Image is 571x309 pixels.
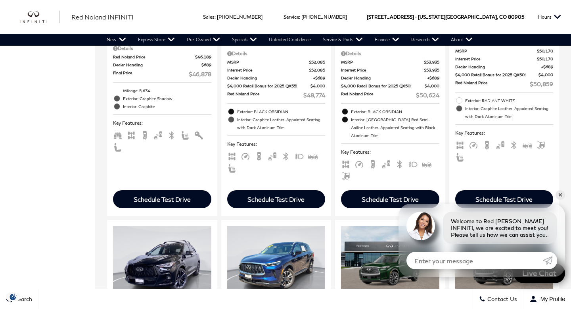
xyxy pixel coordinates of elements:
img: 2025 INFINITI QX60 LUXE [227,226,326,300]
span: Backup Camera [140,131,149,137]
a: Research [405,34,445,46]
span: Exterior: RADIANT WHITE [465,97,554,104]
a: Red Noland Price $46,189 [113,54,211,60]
img: 2025 INFINITI QX50 SPORT AWD [113,226,211,300]
span: Red Noland Price [227,91,304,99]
span: Keyless Entry [194,131,203,137]
div: Pricing Details - INFINITI QX55 LUXE AWD [227,50,326,57]
a: Internet Price $50,170 [455,56,554,62]
div: Welcome to Red [PERSON_NAME] INFINITI, we are excited to meet you! Please tell us how we can assi... [443,212,557,244]
span: Interior: Graphite Leather-Appointed Seating with Dark Aluminum Trim [237,116,326,131]
span: Red Noland Price [113,54,195,60]
a: Internet Price $52,085 [227,67,326,73]
div: Schedule Test Drive - INFINITI QX50 LUXE AWD [455,190,554,208]
span: Third Row Seats [113,131,123,137]
section: Click to Open Cookie Consent Modal [4,293,22,301]
span: $689 [313,75,325,81]
span: Fog Lights [295,153,304,158]
span: Contact Us [485,296,517,303]
a: Red Noland Price $50,859 [455,80,554,88]
div: Pricing Details - INFINITI QX50 SPORT AWD [341,50,439,57]
span: Red Noland Price [341,91,416,99]
a: MSRP $53,935 [341,59,439,65]
span: AWD [227,153,237,158]
span: $4,000 [425,83,439,89]
a: [PHONE_NUMBER] [217,14,263,20]
img: Opt-Out Icon [4,293,22,301]
span: Internet Price [341,67,424,73]
div: Schedule Test Drive - INFINITI QX60 PURE [113,190,211,208]
span: Key Features : [341,148,439,156]
input: Enter your message [406,252,543,269]
span: Heated Seats [455,153,465,159]
a: Submit [543,252,557,269]
a: Red Noland Price $50,624 [341,91,439,99]
div: Schedule Test Drive [475,195,533,203]
span: Exterior: BLACK OBSIDIAN [351,108,439,116]
a: $4,000 Retail Bonus for 2025 QX50! $4,000 [341,83,439,89]
span: $689 [201,62,211,68]
div: Pricing Details - INFINITI QX60 PURE [113,45,211,52]
span: MSRP [455,48,537,54]
span: $4,000 [310,83,325,89]
a: Specials [226,34,263,46]
span: AWD [455,141,465,147]
span: $53,935 [424,59,439,65]
a: Unlimited Confidence [263,34,317,46]
a: Dealer Handling $689 [227,75,326,81]
span: Hands-Free Liftgate [341,172,351,178]
div: Schedule Test Drive [362,195,419,203]
span: Exterior: Graphite Shadow [123,95,211,102]
div: Schedule Test Drive - INFINITI QX55 LUXE AWD [227,190,326,208]
span: $4,000 Retail Bonus for 2025 QX55! [227,83,311,89]
a: Pre-Owned [181,34,226,46]
span: Heated Seats [227,164,237,170]
a: Red Noland INFINITI [71,12,134,22]
span: Exterior: BLACK OBSIDIAN [237,108,326,116]
span: Search [12,296,32,303]
a: Service & Parts [317,34,369,46]
span: MSRP [341,59,424,65]
div: Schedule Test Drive [247,195,305,203]
div: Schedule Test Drive - INFINITI QX50 SPORT AWD [341,190,439,208]
a: $4,000 Retail Bonus for 2025 QX55! $4,000 [227,83,326,89]
span: Blind Spot Monitor [153,131,163,137]
span: Blind Spot Monitor [381,160,391,166]
span: Blind Spot Monitor [268,153,277,158]
span: Interior: Graphite Leather-Appointed Seating with Dark Aluminum Trim [465,104,554,120]
span: $50,859 [530,80,553,88]
span: $52,085 [309,59,325,65]
span: AWD [341,160,351,166]
button: Open user profile menu [523,289,571,309]
span: Leather Seats [113,143,123,149]
span: Dealer Handling [113,62,201,68]
span: Key Features : [113,119,211,127]
a: Dealer Handling $689 [341,75,439,81]
a: About [445,34,479,46]
span: Bluetooth [395,160,404,166]
span: Backup Camera [254,153,264,158]
span: $4,000 [538,72,553,78]
div: Schedule Test Drive [134,195,191,203]
a: [PHONE_NUMBER] [301,14,347,20]
span: Interior: Graphite [123,102,211,110]
span: $4,000 Retail Bonus for 2025 QX50! [341,83,425,89]
span: Forward Collision Warning [308,153,318,158]
span: $4,000 Retail Bonus for 2025 QX50! [455,72,539,78]
img: 2026 INFINITI QX60 LUXE AWD [341,226,439,300]
span: MSRP [227,59,309,65]
span: Heated Seats [180,131,190,137]
span: $48,774 [303,91,325,99]
span: $46,878 [189,70,211,78]
a: New [101,34,132,46]
span: Internet Price [455,56,537,62]
span: Bluetooth [509,141,519,147]
span: My Profile [537,296,565,302]
a: Internet Price $53,935 [341,67,439,73]
nav: Main Navigation [101,34,479,46]
span: Adaptive Cruise Control [469,141,478,147]
span: Sales [203,14,215,20]
a: Dealer Handling $689 [113,62,211,68]
span: Dealer Handling [227,75,314,81]
a: $4,000 Retail Bonus for 2025 QX50! $4,000 [455,72,554,78]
